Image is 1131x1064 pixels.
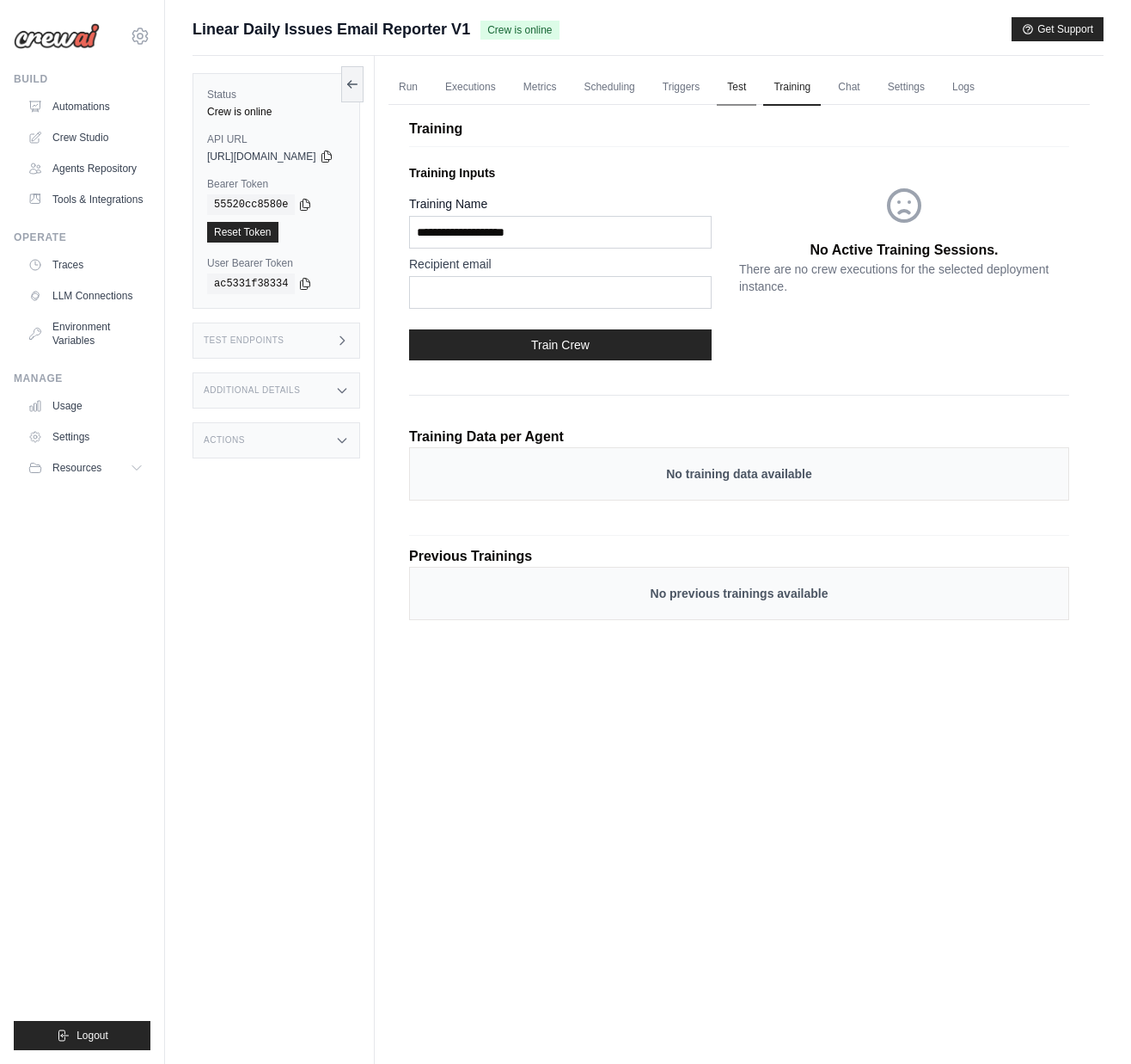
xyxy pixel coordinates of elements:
[409,119,1069,139] p: Training
[207,194,295,215] code: 55520cc8580e
[513,70,567,106] a: Metrics
[52,461,101,475] span: Resources
[717,70,756,106] a: Test
[652,70,711,106] a: Triggers
[76,1029,108,1042] span: Logout
[409,195,712,212] label: Training Name
[207,150,316,163] span: [URL][DOMAIN_NAME]
[388,70,428,106] a: Run
[21,423,150,451] a: Settings
[480,21,559,40] span: Crew is online
[204,335,284,346] h3: Test Endpoints
[207,132,345,146] label: API URL
[21,155,150,182] a: Agents Repository
[763,70,821,106] a: Training
[207,256,345,270] label: User Bearer Token
[573,70,645,106] a: Scheduling
[204,435,245,446] h3: Actions
[427,465,1051,483] p: No training data available
[21,93,150,120] a: Automations
[14,1021,150,1050] button: Logout
[435,70,506,106] a: Executions
[21,313,150,354] a: Environment Variables
[21,282,150,310] a: LLM Connections
[207,222,278,243] a: Reset Token
[193,17,470,41] span: Linear Daily Issues Email Reporter V1
[14,372,150,385] div: Manage
[409,329,712,360] button: Train Crew
[207,274,295,294] code: ac5331f38334
[207,88,345,101] label: Status
[409,255,712,273] label: Recipient email
[877,70,935,106] a: Settings
[21,186,150,213] a: Tools & Integrations
[427,585,1051,602] p: No previous trainings available
[204,385,300,396] h3: Additional Details
[14,23,100,49] img: Logo
[409,427,564,447] p: Training Data per Agent
[739,261,1069,295] p: There are no crew executions for the selected deployment instance.
[942,70,985,106] a: Logs
[207,177,345,191] label: Bearer Token
[21,454,150,482] button: Resources
[409,164,739,181] p: Training Inputs
[21,392,150,420] a: Usage
[207,105,345,119] div: Crew is online
[21,124,150,151] a: Crew Studio
[14,72,150,86] div: Build
[409,546,1069,567] p: Previous Trainings
[1012,17,1103,41] button: Get Support
[14,231,150,244] div: Operate
[21,251,150,279] a: Traces
[828,70,870,106] a: Chat
[810,240,998,261] p: No Active Training Sessions.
